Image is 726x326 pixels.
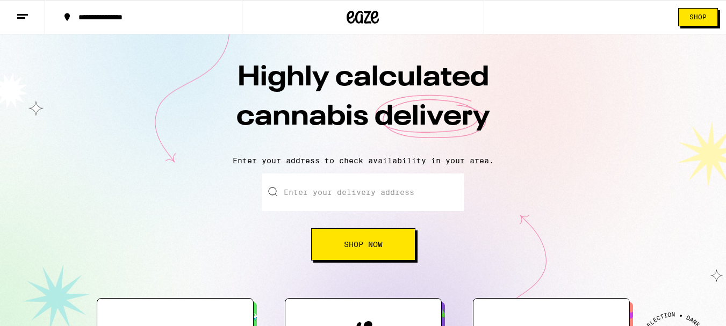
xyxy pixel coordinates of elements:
[344,241,383,248] span: Shop Now
[262,173,464,211] input: Enter your delivery address
[678,8,718,26] button: Shop
[311,228,415,260] button: Shop Now
[11,156,715,165] p: Enter your address to check availability in your area.
[175,59,551,148] h1: Highly calculated cannabis delivery
[689,14,707,20] span: Shop
[670,8,726,26] a: Shop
